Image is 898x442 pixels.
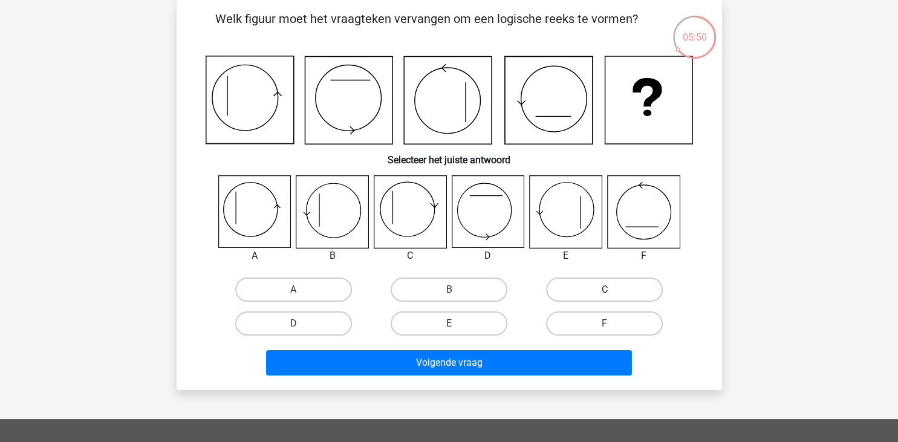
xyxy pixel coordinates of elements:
div: A [209,249,301,263]
p: Welk figuur moet het vraagteken vervangen om een logische reeks te vormen? [196,10,657,46]
div: D [443,249,534,263]
button: Volgende vraag [266,350,632,375]
div: B [287,249,378,263]
label: F [546,311,663,336]
div: 05:50 [672,15,717,45]
div: E [520,249,611,263]
div: F [598,249,689,263]
label: C [546,278,663,302]
label: A [235,278,352,302]
label: B [391,278,507,302]
div: C [365,249,456,263]
label: D [235,311,352,336]
h6: Selecteer het juiste antwoord [196,145,703,166]
label: E [391,311,507,336]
